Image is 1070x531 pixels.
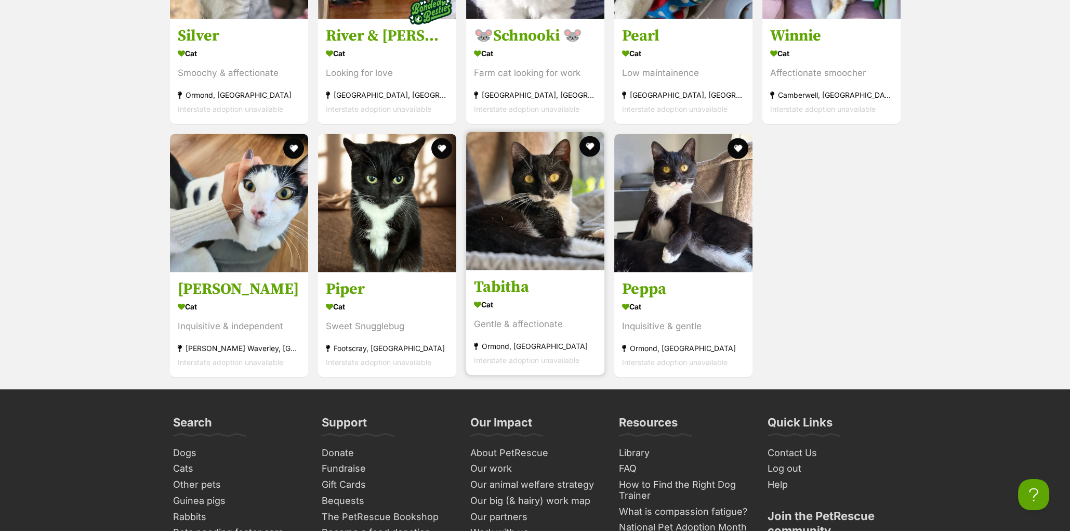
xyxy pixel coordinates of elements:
button: favourite [431,138,452,159]
img: Piper [318,134,456,272]
a: Piper Cat Sweet Snugglebug Footscray, [GEOGRAPHIC_DATA] Interstate adoption unavailable favourite [318,272,456,378]
a: Guinea pigs [169,493,307,509]
a: Library [615,445,753,461]
div: Inquisitive & gentle [622,320,745,334]
div: Ormond, [GEOGRAPHIC_DATA] [474,340,597,354]
div: Camberwell, [GEOGRAPHIC_DATA] [770,88,893,102]
a: What is compassion fatigue? [615,504,753,520]
h3: Peppa [622,280,745,300]
a: Winnie Cat Affectionate smoocher Camberwell, [GEOGRAPHIC_DATA] Interstate adoption unavailable fa... [762,18,901,124]
button: favourite [579,136,600,157]
div: Cat [178,46,300,61]
h3: Quick Links [768,415,833,436]
span: Interstate adoption unavailable [622,105,728,113]
div: Cat [622,46,745,61]
a: Our big (& hairy) work map [466,493,604,509]
a: Our work [466,461,604,477]
h3: Search [173,415,212,436]
span: Interstate adoption unavailable [770,105,876,113]
a: Log out [763,461,902,477]
div: Affectionate smoocher [770,66,893,80]
div: Cat [622,300,745,315]
div: Cat [178,300,300,315]
a: Rabbits [169,509,307,525]
a: How to Find the Right Dog Trainer [615,477,753,503]
a: [PERSON_NAME] Cat Inquisitive & independent [PERSON_NAME] Waverley, [GEOGRAPHIC_DATA] Interstate ... [170,272,308,378]
div: Cat [474,297,597,313]
a: Contact Us [763,445,902,461]
h3: River & [PERSON_NAME] [326,26,448,46]
a: Other pets [169,477,307,493]
div: Cat [326,300,448,315]
div: Gentle & affectionate [474,318,597,332]
h3: Piper [326,280,448,300]
a: The PetRescue Bookshop [318,509,456,525]
div: Ormond, [GEOGRAPHIC_DATA] [178,88,300,102]
div: [GEOGRAPHIC_DATA], [GEOGRAPHIC_DATA] [326,88,448,102]
div: Looking for love [326,66,448,80]
h3: Resources [619,415,678,436]
a: FAQ [615,461,753,477]
h3: Tabitha [474,278,597,297]
a: Tabitha Cat Gentle & affectionate Ormond, [GEOGRAPHIC_DATA] Interstate adoption unavailable favou... [466,270,604,375]
h3: [PERSON_NAME] [178,280,300,300]
a: Dogs [169,445,307,461]
div: Cat [326,46,448,61]
div: Cat [770,46,893,61]
h3: Support [322,415,367,436]
a: Bequests [318,493,456,509]
div: [GEOGRAPHIC_DATA], [GEOGRAPHIC_DATA] [622,88,745,102]
h3: Winnie [770,26,893,46]
h3: 🐭Schnooki 🐭 [474,26,597,46]
div: Smoochy & affectionate [178,66,300,80]
h3: Pearl [622,26,745,46]
span: Interstate adoption unavailable [178,105,283,113]
div: Inquisitive & independent [178,320,300,334]
a: About PetRescue [466,445,604,461]
span: Interstate adoption unavailable [326,105,431,113]
a: Our partners [466,509,604,525]
img: Grace Kelly [170,134,308,272]
a: Help [763,477,902,493]
img: Peppa [614,134,752,272]
a: River & [PERSON_NAME] Cat Looking for love [GEOGRAPHIC_DATA], [GEOGRAPHIC_DATA] Interstate adopti... [318,18,456,124]
a: Pearl Cat Low maintainence [GEOGRAPHIC_DATA], [GEOGRAPHIC_DATA] Interstate adoption unavailable f... [614,18,752,124]
button: favourite [283,138,304,159]
div: Cat [474,46,597,61]
h3: Our Impact [470,415,532,436]
a: Fundraise [318,461,456,477]
span: Interstate adoption unavailable [474,105,579,113]
span: Interstate adoption unavailable [326,358,431,367]
span: Interstate adoption unavailable [178,358,283,367]
div: Sweet Snugglebug [326,320,448,334]
span: Interstate adoption unavailable [474,356,579,365]
a: Silver Cat Smoochy & affectionate Ormond, [GEOGRAPHIC_DATA] Interstate adoption unavailable favou... [170,18,308,124]
button: favourite [728,138,748,159]
iframe: Help Scout Beacon - Open [1018,479,1049,510]
a: Donate [318,445,456,461]
img: Tabitha [466,132,604,270]
a: Peppa Cat Inquisitive & gentle Ormond, [GEOGRAPHIC_DATA] Interstate adoption unavailable favourite [614,272,752,378]
span: Interstate adoption unavailable [622,358,728,367]
a: Our animal welfare strategy [466,477,604,493]
div: [PERSON_NAME] Waverley, [GEOGRAPHIC_DATA] [178,342,300,356]
div: Low maintainence [622,66,745,80]
div: [GEOGRAPHIC_DATA], [GEOGRAPHIC_DATA] [474,88,597,102]
a: 🐭Schnooki 🐭 Cat Farm cat looking for work [GEOGRAPHIC_DATA], [GEOGRAPHIC_DATA] Interstate adoptio... [466,18,604,124]
div: Footscray, [GEOGRAPHIC_DATA] [326,342,448,356]
a: Cats [169,461,307,477]
h3: Silver [178,26,300,46]
a: Gift Cards [318,477,456,493]
div: Ormond, [GEOGRAPHIC_DATA] [622,342,745,356]
div: Farm cat looking for work [474,66,597,80]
